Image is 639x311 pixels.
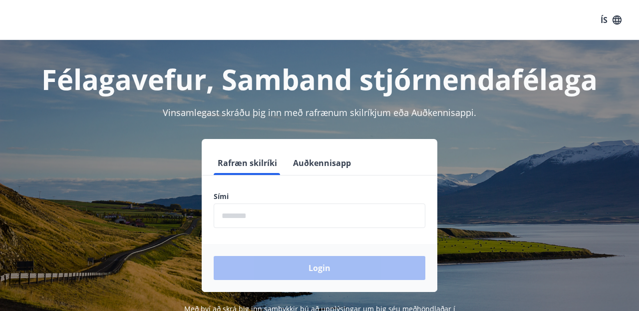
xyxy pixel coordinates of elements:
[163,106,476,118] span: Vinsamlegast skráðu þig inn með rafrænum skilríkjum eða Auðkennisappi.
[214,151,281,175] button: Rafræn skilríki
[12,60,627,98] h1: Félagavefur, Samband stjórnendafélaga
[595,11,627,29] button: ÍS
[214,191,425,201] label: Sími
[289,151,355,175] button: Auðkennisapp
